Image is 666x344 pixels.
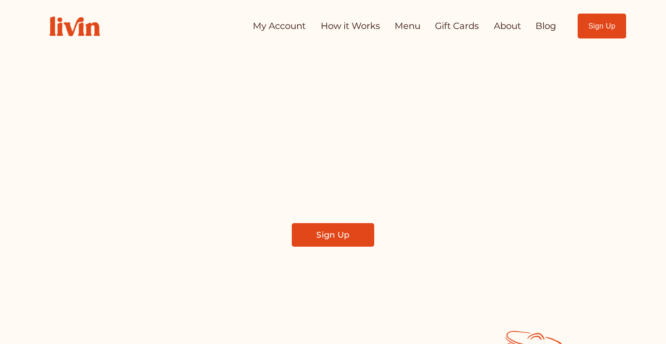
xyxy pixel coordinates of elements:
[292,223,374,247] a: Sign Up
[321,17,380,35] a: How it Works
[40,7,110,46] img: Livin
[578,14,626,38] a: Sign Up
[143,106,524,150] span: Take Back Your Evenings
[395,17,420,35] a: Menu
[536,17,556,35] a: Blog
[435,17,479,35] a: Gift Cards
[253,17,306,35] a: My Account
[494,17,521,35] a: About
[184,165,482,204] span: Find a local chef who prepares customized, healthy meals in your kitchen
